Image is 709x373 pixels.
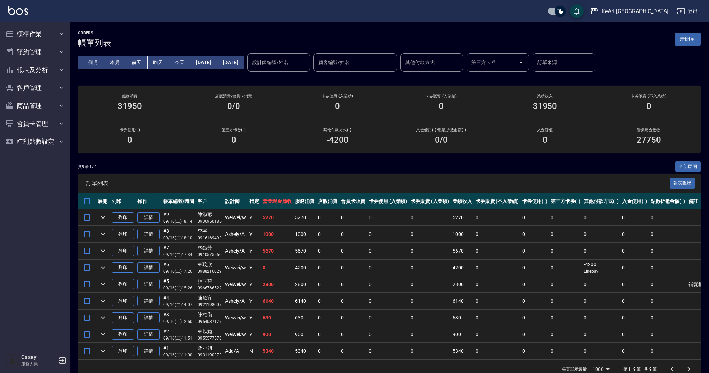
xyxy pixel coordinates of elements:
td: Weiwei /w [223,326,248,343]
td: 0 [474,326,520,343]
td: 0 [549,326,582,343]
td: #5 [161,276,196,293]
button: 報表匯出 [670,178,695,189]
button: expand row [98,212,108,223]
td: 0 [339,243,367,259]
button: expand row [98,279,108,289]
p: 0966766522 [198,285,222,291]
button: 新開單 [675,33,701,46]
td: 0 [549,343,582,359]
p: 09/16 (二) 17:26 [163,268,194,275]
button: save [570,4,584,18]
td: 0 [367,243,409,259]
td: 0 [409,243,451,259]
p: 09/16 (二) 18:14 [163,218,194,224]
h3: 0 [127,135,132,145]
button: 列印 [112,262,134,273]
td: 0 [339,276,367,293]
a: 詳情 [137,296,160,307]
td: 5340 [293,343,316,359]
button: 昨天 [148,56,169,69]
a: 詳情 [137,229,160,240]
td: 0 [520,209,549,226]
button: 商品管理 [3,97,67,115]
p: 09/16 (二) 12:50 [163,318,194,325]
td: Y [248,260,261,276]
p: 0931190373 [198,352,222,358]
td: 0 [549,260,582,276]
td: 0 [620,293,649,309]
div: 曾小姐 [198,344,222,352]
button: [DATE] [217,56,244,69]
td: 0 [409,276,451,293]
div: 林玟欣 [198,261,222,268]
h2: 卡券使用(-) [86,128,173,132]
td: 0 [474,226,520,243]
p: 09/16 (二) 14:07 [163,302,194,308]
td: 0 [339,343,367,359]
th: 業績收入 [451,193,474,209]
td: 1000 [293,226,316,243]
td: 0 [367,326,409,343]
td: 0 [520,243,549,259]
th: 點數折抵金額(-) [649,193,687,209]
td: Y [248,293,261,309]
td: 900 [293,326,316,343]
td: 0 [474,260,520,276]
p: 0936950185 [198,218,222,224]
th: 會員卡販賣 [339,193,367,209]
th: 卡券使用(-) [520,193,549,209]
td: 0 [549,226,582,243]
td: 0 [549,276,582,293]
td: 630 [293,310,316,326]
p: 09/16 (二) 17:34 [163,252,194,258]
th: 設計師 [223,193,248,209]
td: 0 [367,209,409,226]
button: expand row [98,246,108,256]
td: 900 [261,326,294,343]
p: 09/16 (二) 11:51 [163,335,194,341]
td: 2800 [261,276,294,293]
p: 每頁顯示數量 [562,366,587,372]
td: 0 [549,243,582,259]
td: 0 [316,276,339,293]
a: 詳情 [137,346,160,357]
h3: 0/0 [227,101,240,111]
td: 0 [367,293,409,309]
td: Ashely /A [223,293,248,309]
th: 操作 [136,193,161,209]
td: 0 [649,276,687,293]
td: 0 [549,209,582,226]
p: 第 1–9 筆 共 9 筆 [623,366,657,372]
td: 0 [620,209,649,226]
th: 展開 [96,193,110,209]
h3: 0 /0 [435,135,448,145]
td: 2800 [293,276,316,293]
td: 0 [582,293,620,309]
h2: ORDERS [78,31,111,35]
td: 0 [520,260,549,276]
button: 預約管理 [3,43,67,61]
h3: 0 [543,135,548,145]
td: N [248,343,261,359]
td: Weiwei /w [223,209,248,226]
a: 詳情 [137,246,160,256]
h3: 帳單列表 [78,38,111,48]
td: #8 [161,226,196,243]
div: 陳柏衛 [198,311,222,318]
td: #7 [161,243,196,259]
button: 今天 [169,56,191,69]
td: Weiwei /w [223,310,248,326]
td: 0 [474,243,520,259]
td: 0 [520,226,549,243]
div: 張玉萍 [198,278,222,285]
p: 服務人員 [21,361,57,367]
td: #9 [161,209,196,226]
a: 詳情 [137,279,160,290]
td: 630 [451,310,474,326]
td: 5340 [261,343,294,359]
td: 0 [409,209,451,226]
td: 0 [620,343,649,359]
td: 0 [649,343,687,359]
td: 0 [549,310,582,326]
